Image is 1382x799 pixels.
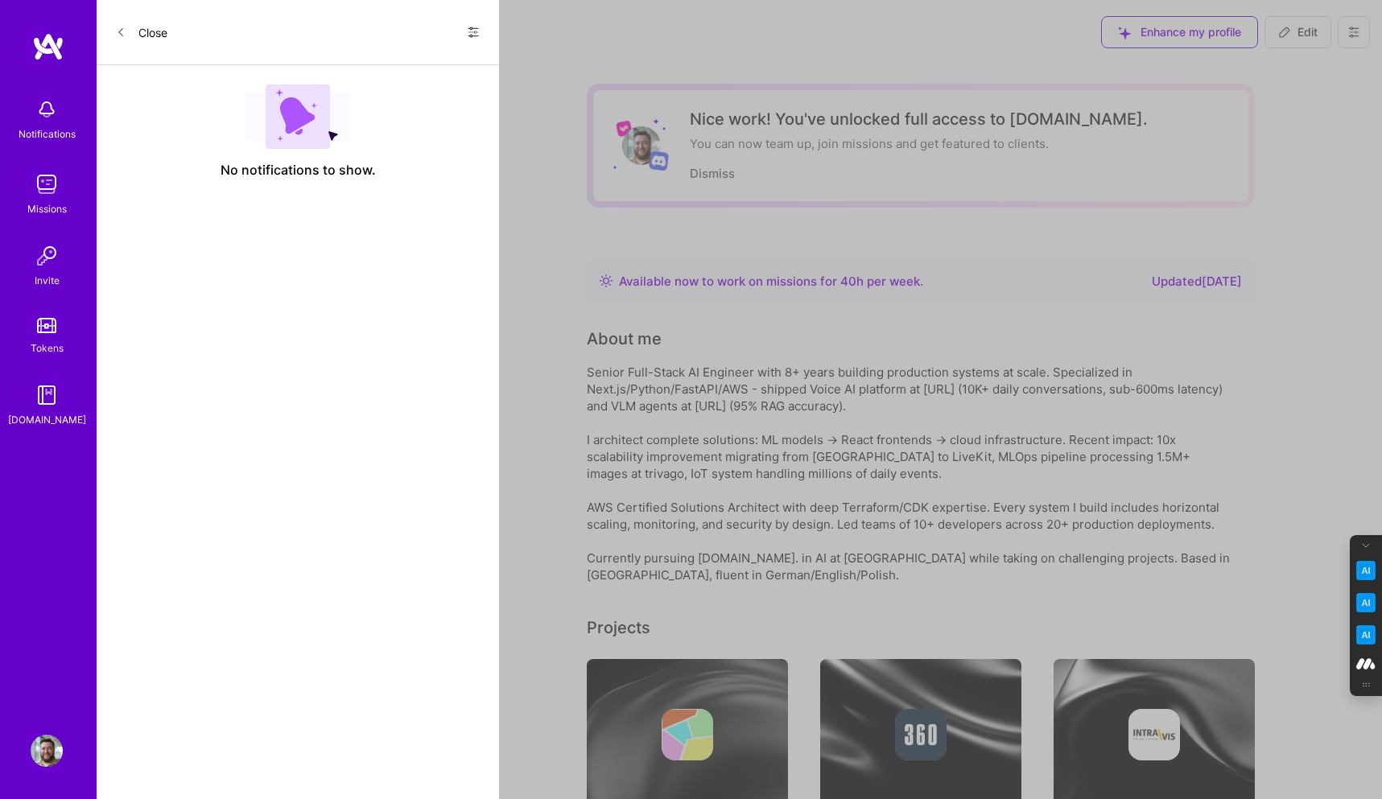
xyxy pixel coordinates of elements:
[31,379,63,411] img: guide book
[31,168,63,200] img: teamwork
[1356,593,1376,612] img: Email Tone Analyzer icon
[37,318,56,333] img: tokens
[31,340,64,356] div: Tokens
[8,411,86,428] div: [DOMAIN_NAME]
[31,735,63,767] img: User Avatar
[27,200,67,217] div: Missions
[245,84,351,149] img: empty
[221,162,376,179] span: No notifications to show.
[116,19,167,45] button: Close
[27,735,67,767] a: User Avatar
[31,240,63,272] img: Invite
[1356,561,1376,580] img: Key Point Extractor icon
[35,272,60,289] div: Invite
[1356,625,1376,645] img: Jargon Buster icon
[32,32,64,61] img: logo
